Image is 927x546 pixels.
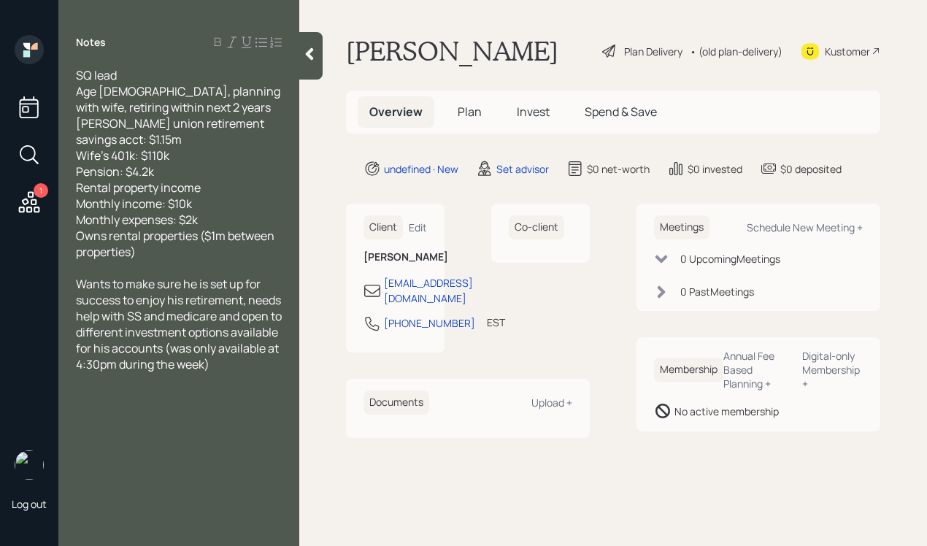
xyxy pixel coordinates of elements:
div: 0 Past Meeting s [680,284,754,299]
h1: [PERSON_NAME] [346,35,558,67]
div: Upload + [531,396,572,409]
span: Spend & Save [585,104,657,120]
div: Set advisor [496,161,549,177]
h6: Documents [364,391,429,415]
h6: [PERSON_NAME] [364,251,427,264]
div: Plan Delivery [624,44,682,59]
h6: Membership [654,358,723,382]
div: [PHONE_NUMBER] [384,315,475,331]
span: Wants to make sure he is set up for success to enjoy his retirement, needs help with SS and medic... [76,276,284,372]
div: Kustomer [825,44,870,59]
h6: Meetings [654,215,709,239]
div: $0 deposited [780,161,842,177]
span: Overview [369,104,423,120]
div: $0 net-worth [587,161,650,177]
div: • (old plan-delivery) [690,44,782,59]
div: Log out [12,497,47,511]
h6: Co-client [509,215,564,239]
div: $0 invested [688,161,742,177]
div: EST [487,315,505,330]
label: Notes [76,35,106,50]
img: robby-grisanti-headshot.png [15,450,44,480]
div: undefined · New [384,161,458,177]
span: SQ lead Age [DEMOGRAPHIC_DATA], planning with wife, retiring within next 2 years [PERSON_NAME] un... [76,67,282,260]
span: Plan [458,104,482,120]
div: Digital-only Membership + [802,349,863,391]
div: [EMAIL_ADDRESS][DOMAIN_NAME] [384,275,473,306]
div: Annual Fee Based Planning + [723,349,791,391]
div: Edit [409,220,427,234]
span: Invest [517,104,550,120]
div: 0 Upcoming Meeting s [680,251,780,266]
div: Schedule New Meeting + [747,220,863,234]
div: 1 [34,183,48,198]
h6: Client [364,215,403,239]
div: No active membership [674,404,779,419]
